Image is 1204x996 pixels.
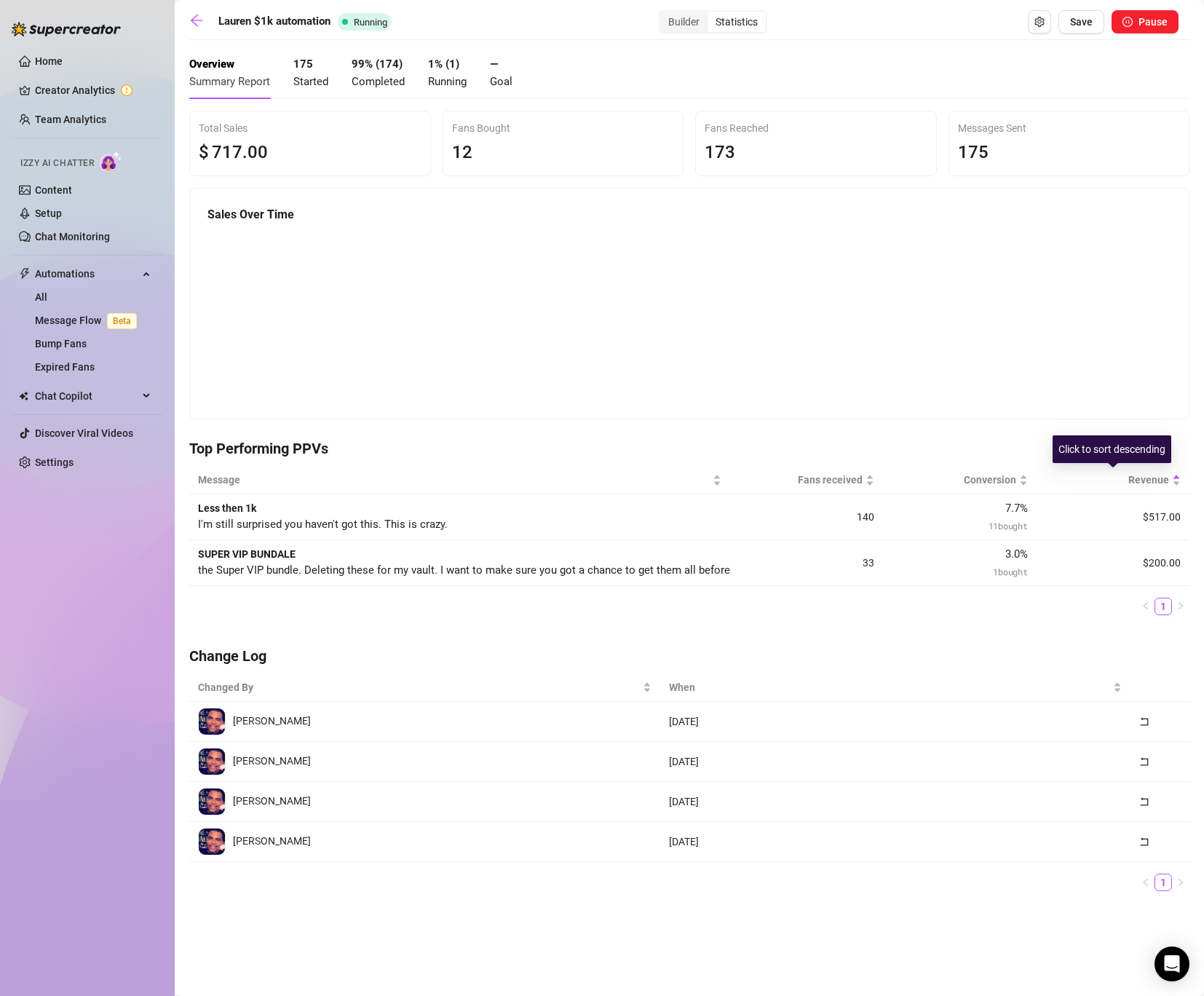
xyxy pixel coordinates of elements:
a: Content [35,184,72,196]
td: [DATE] [660,742,1131,782]
span: 717 [212,142,242,162]
span: rollback [1139,716,1149,727]
span: Message [198,472,710,488]
strong: 1 % ( 1 ) [428,58,459,71]
th: Changed By [189,673,660,702]
span: the Super VIP bundle. Deleting these for my vault. I want to make sure you got a chance to get th... [198,564,1186,577]
a: Message FlowBeta [35,315,143,326]
th: Conversion [883,466,1036,494]
span: .00 [242,142,268,162]
span: Running [428,75,467,88]
a: Settings [35,456,74,468]
li: Next Page [1172,874,1189,891]
a: arrow-left [189,13,211,31]
td: [DATE] [660,702,1131,742]
img: AI Chatter [100,151,122,172]
strong: SUPER VIP BUNDALE [198,548,296,560]
td: $200.00 [1037,540,1189,586]
span: Fans received [739,472,863,488]
span: 1 bought [993,566,1027,577]
span: 7.7 % [1005,502,1028,515]
td: 33 [730,540,883,586]
div: Fans Reached [705,120,927,136]
span: Save [1070,16,1093,28]
span: Chat Copilot [35,384,138,408]
th: Fans received [730,466,883,494]
span: Changed By [198,679,640,695]
span: thunderbolt [19,268,31,280]
li: Next Page [1172,598,1189,615]
span: 3.0 % [1005,548,1028,561]
span: left [1141,601,1150,610]
li: Previous Page [1137,598,1155,615]
strong: 99 % ( 174 ) [352,58,403,71]
span: Summary Report [189,75,270,88]
span: pause-circle [1122,17,1133,27]
span: right [1176,601,1185,610]
th: Message [189,466,730,494]
span: rollback [1139,797,1149,807]
strong: Less then 1k [198,502,256,514]
div: segmented control [659,10,767,33]
span: Completed [352,75,405,88]
a: Setup [35,207,62,219]
button: Open Exit Rules [1028,10,1051,33]
span: Started [293,75,328,88]
a: Home [35,55,63,67]
a: 1 [1155,598,1171,614]
td: 140 [730,494,883,540]
a: Bump Fans [35,338,87,349]
span: rollback [1139,837,1149,847]
span: Running [354,17,387,28]
div: Fans Bought [452,120,675,136]
td: $517.00 [1037,494,1189,540]
span: [PERSON_NAME] [233,795,311,807]
button: Save Flow [1058,10,1104,33]
li: 1 [1155,598,1172,615]
span: 12 [452,142,472,162]
img: Jay Richardson [199,788,225,815]
span: 173 [705,142,735,162]
span: Conversion [892,472,1015,488]
button: left [1137,598,1155,615]
a: All [35,291,47,303]
td: [DATE] [660,822,1131,862]
span: Izzy AI Chatter [20,157,94,170]
a: Chat Monitoring [35,231,110,242]
img: Jay Richardson [199,708,225,735]
h4: Change Log [189,646,1189,666]
a: Team Analytics [35,114,106,125]
a: Discover Viral Videos [35,427,133,439]
strong: Lauren $1k automation [218,15,330,28]
button: right [1172,598,1189,615]
span: setting [1034,17,1045,27]
a: 1 [1155,874,1171,890]
img: Chat Copilot [19,391,28,401]
strong: Overview [189,58,234,71]
span: When [669,679,1111,695]
a: Creator Analytics exclamation-circle [35,79,151,102]
span: [PERSON_NAME] [233,715,311,727]
span: $ [199,139,209,167]
span: 175 [958,142,989,162]
th: Revenue [1037,466,1189,494]
span: [PERSON_NAME] [233,835,311,847]
h4: Top Performing PPVs [189,438,1189,459]
a: Expired Fans [35,361,95,373]
li: Previous Page [1137,874,1155,891]
button: Pause [1112,10,1179,33]
span: Beta [107,313,137,329]
span: I'm still surprised you haven't got this. This is crazy. [198,518,448,531]
div: Total Sales [199,120,421,136]
button: right [1172,874,1189,891]
strong: 175 [293,58,313,71]
span: 11 bought [989,520,1028,531]
span: [PERSON_NAME] [233,755,311,767]
button: left [1137,874,1155,891]
div: Messages Sent [958,120,1181,136]
img: Jay Richardson [199,748,225,775]
span: Pause [1138,16,1168,28]
img: Jay Richardson [199,829,225,855]
img: logo-BBDzfeDw.svg [12,22,121,36]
